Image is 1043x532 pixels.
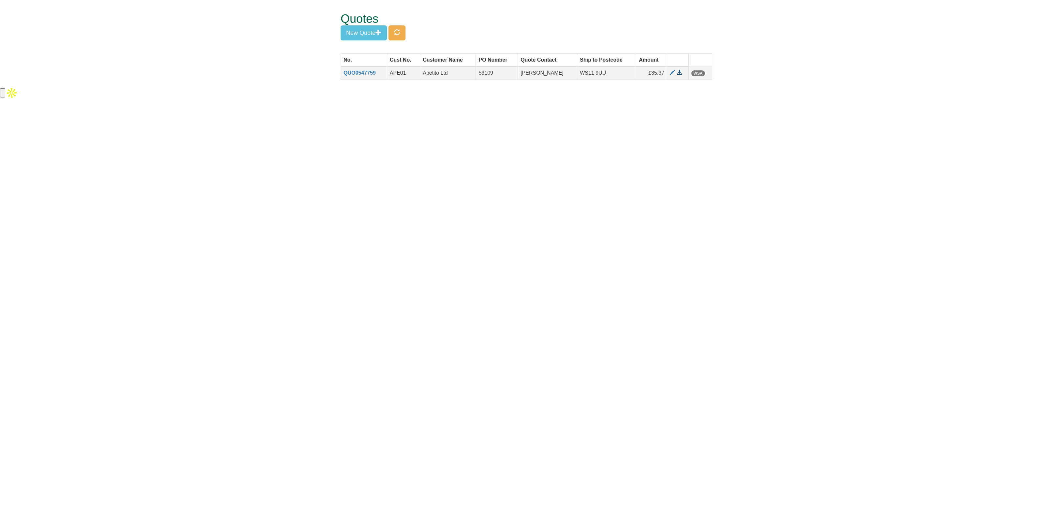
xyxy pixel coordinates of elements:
th: Amount [636,53,667,66]
td: 53109 [476,66,518,80]
td: WS11 9UU [577,66,636,80]
th: PO Number [476,53,518,66]
h1: Quotes [341,12,688,25]
th: Customer Name [420,53,476,66]
img: Apollo [5,86,18,99]
td: [PERSON_NAME] [518,66,577,80]
th: Ship to Postcode [577,53,636,66]
td: Apetito Ltd [420,66,476,80]
th: Cust No. [387,53,420,66]
td: APE01 [387,66,420,80]
a: QUO0547759 [344,70,376,76]
span: WSA [691,70,705,76]
button: New Quote [341,25,387,40]
th: Quote Contact [518,53,577,66]
th: No. [341,53,387,66]
td: £35.37 [636,66,667,80]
